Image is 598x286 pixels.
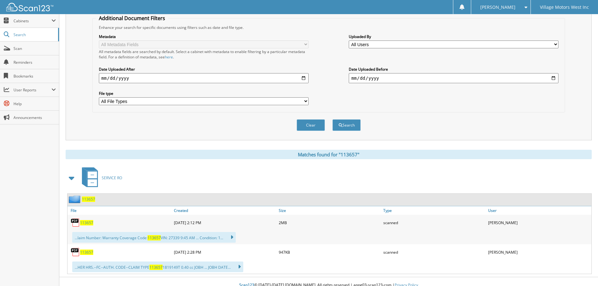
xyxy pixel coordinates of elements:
div: ...HER HRS.--FC--AUTH. CODE--CLAIM TYPE 1819149T 0.40 cc JOBH ... JOBH DATE... [72,262,243,272]
div: ...laim Number: Warranty Coverage Code: VIN: 27339 9:45 AM ... Condition: 1... [72,232,236,243]
a: 113657 [80,250,93,255]
label: Uploaded By [349,34,558,39]
a: SERVICE RO [78,165,122,190]
iframe: Chat Widget [567,256,598,286]
label: Date Uploaded After [99,67,309,72]
div: 2MB [277,216,382,229]
img: folder2.png [69,195,82,203]
div: [DATE] 2:28 PM [172,246,277,258]
div: [PERSON_NAME] [487,246,591,258]
a: 113657 [82,197,95,202]
div: Matches found for "113657" [66,150,592,159]
div: 947KB [277,246,382,258]
span: SERVICE RO [102,175,122,181]
label: Metadata [99,34,309,39]
span: User Reports [13,87,51,93]
span: 113657 [149,265,163,270]
img: scan123-logo-white.svg [6,3,53,11]
div: scanned [382,246,487,258]
span: 113657 [148,235,161,240]
span: Scan [13,46,56,51]
span: Cabinets [13,18,51,24]
legend: Additional Document Filters [96,15,168,22]
div: [DATE] 2:12 PM [172,216,277,229]
span: Reminders [13,60,56,65]
span: [PERSON_NAME] [480,5,515,9]
div: scanned [382,216,487,229]
div: Enhance your search for specific documents using filters such as date and file type. [96,25,562,30]
a: Created [172,206,277,215]
button: Clear [297,119,325,131]
a: File [67,206,172,215]
a: 113657 [80,220,93,225]
span: Search [13,32,55,37]
input: start [99,73,309,83]
span: Help [13,101,56,106]
div: [PERSON_NAME] [487,216,591,229]
a: here [165,54,173,60]
span: Village Motors West Inc [540,5,589,9]
a: Type [382,206,487,215]
input: end [349,73,558,83]
a: User [487,206,591,215]
span: Announcements [13,115,56,120]
a: Size [277,206,382,215]
button: Search [332,119,361,131]
span: Bookmarks [13,73,56,79]
label: Date Uploaded Before [349,67,558,72]
label: File type [99,91,309,96]
img: PDF.png [71,218,80,227]
div: All metadata fields are searched by default. Select a cabinet with metadata to enable filtering b... [99,49,309,60]
img: PDF.png [71,247,80,257]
